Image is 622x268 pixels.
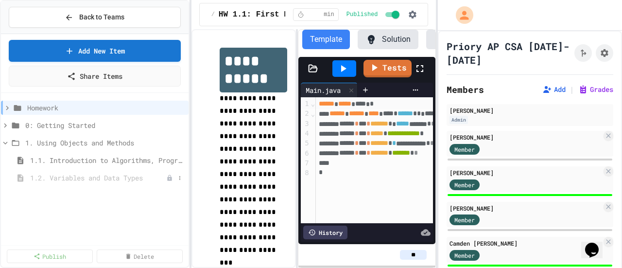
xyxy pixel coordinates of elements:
span: HW 1.1: First Program [219,9,317,20]
span: / [211,11,215,18]
div: Admin [449,116,468,124]
div: Unpublished [166,175,173,181]
iframe: chat widget [581,229,612,258]
div: 3 [301,119,311,129]
a: Add New Item [9,40,181,62]
button: Tests [426,30,477,49]
a: Share Items [9,66,181,87]
span: 0: Getting Started [25,120,185,130]
h1: Priory AP CSA [DATE]-[DATE] [447,39,570,67]
span: 1.2. Variables and Data Types [30,173,166,183]
div: [PERSON_NAME] [449,168,602,177]
span: Published [346,11,378,18]
div: 7 [301,159,311,168]
span: Fold line [311,100,315,107]
button: Back to Teams [9,7,181,28]
h2: Members [447,83,484,96]
a: Publish [7,250,93,263]
span: 1.1. Introduction to Algorithms, Programming, and Compilers [30,155,185,165]
div: Main.java [301,83,358,97]
div: [PERSON_NAME] [449,106,610,115]
div: Main.java [301,85,346,95]
span: Member [454,145,475,154]
div: 1 [301,99,311,109]
span: Member [454,251,475,260]
span: Fold line [311,110,315,118]
button: More options [175,173,185,183]
div: 6 [301,149,311,159]
div: Camden [PERSON_NAME] [449,239,602,248]
span: Member [454,180,475,189]
div: My Account [446,4,476,26]
span: min [324,11,334,18]
div: [PERSON_NAME] [449,133,602,142]
button: Add [542,85,566,94]
div: 8 [301,168,311,178]
div: Content is published and visible to students [346,9,401,20]
span: Member [454,215,475,224]
button: Assignment Settings [596,44,613,62]
a: Delete [97,250,183,263]
div: [PERSON_NAME] [449,204,602,213]
span: | [570,84,574,95]
span: Back to Teams [79,12,124,22]
button: Template [302,30,350,49]
div: 4 [301,129,311,139]
a: Tests [363,60,412,77]
span: Homework [27,103,185,113]
div: 5 [301,139,311,148]
span: Variables and Data Types - Quiz [30,190,176,200]
button: Click to see fork details [574,44,592,62]
button: Grades [578,85,613,94]
div: 2 [301,109,311,119]
span: 1. Using Objects and Methods [25,138,185,148]
button: Solution [358,30,418,49]
div: History [303,226,347,239]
